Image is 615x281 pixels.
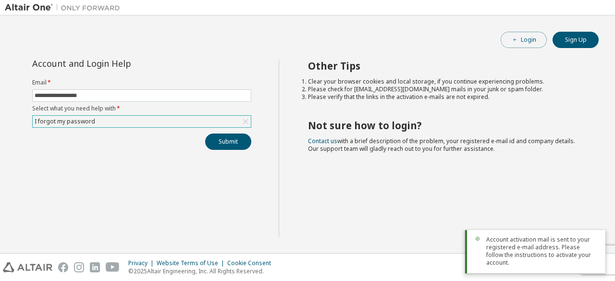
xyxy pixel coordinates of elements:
[308,137,337,145] a: Contact us
[33,116,97,127] div: I forgot my password
[308,78,582,86] li: Clear your browser cookies and local storage, if you continue experiencing problems.
[308,86,582,93] li: Please check for [EMAIL_ADDRESS][DOMAIN_NAME] mails in your junk or spam folder.
[58,262,68,272] img: facebook.svg
[74,262,84,272] img: instagram.svg
[32,105,251,112] label: Select what you need help with
[486,236,598,267] span: Account activation mail is sent to your registered e-mail address. Please follow the instructions...
[157,259,227,267] div: Website Terms of Use
[33,116,251,127] div: I forgot my password
[128,267,277,275] p: © 2025 Altair Engineering, Inc. All Rights Reserved.
[5,3,125,12] img: Altair One
[227,259,277,267] div: Cookie Consent
[553,32,599,48] button: Sign Up
[308,93,582,101] li: Please verify that the links in the activation e-mails are not expired.
[308,60,582,72] h2: Other Tips
[205,134,251,150] button: Submit
[32,79,251,86] label: Email
[308,119,582,132] h2: Not sure how to login?
[32,60,208,67] div: Account and Login Help
[3,262,52,272] img: altair_logo.svg
[501,32,547,48] button: Login
[106,262,120,272] img: youtube.svg
[308,137,575,153] span: with a brief description of the problem, your registered e-mail id and company details. Our suppo...
[90,262,100,272] img: linkedin.svg
[128,259,157,267] div: Privacy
